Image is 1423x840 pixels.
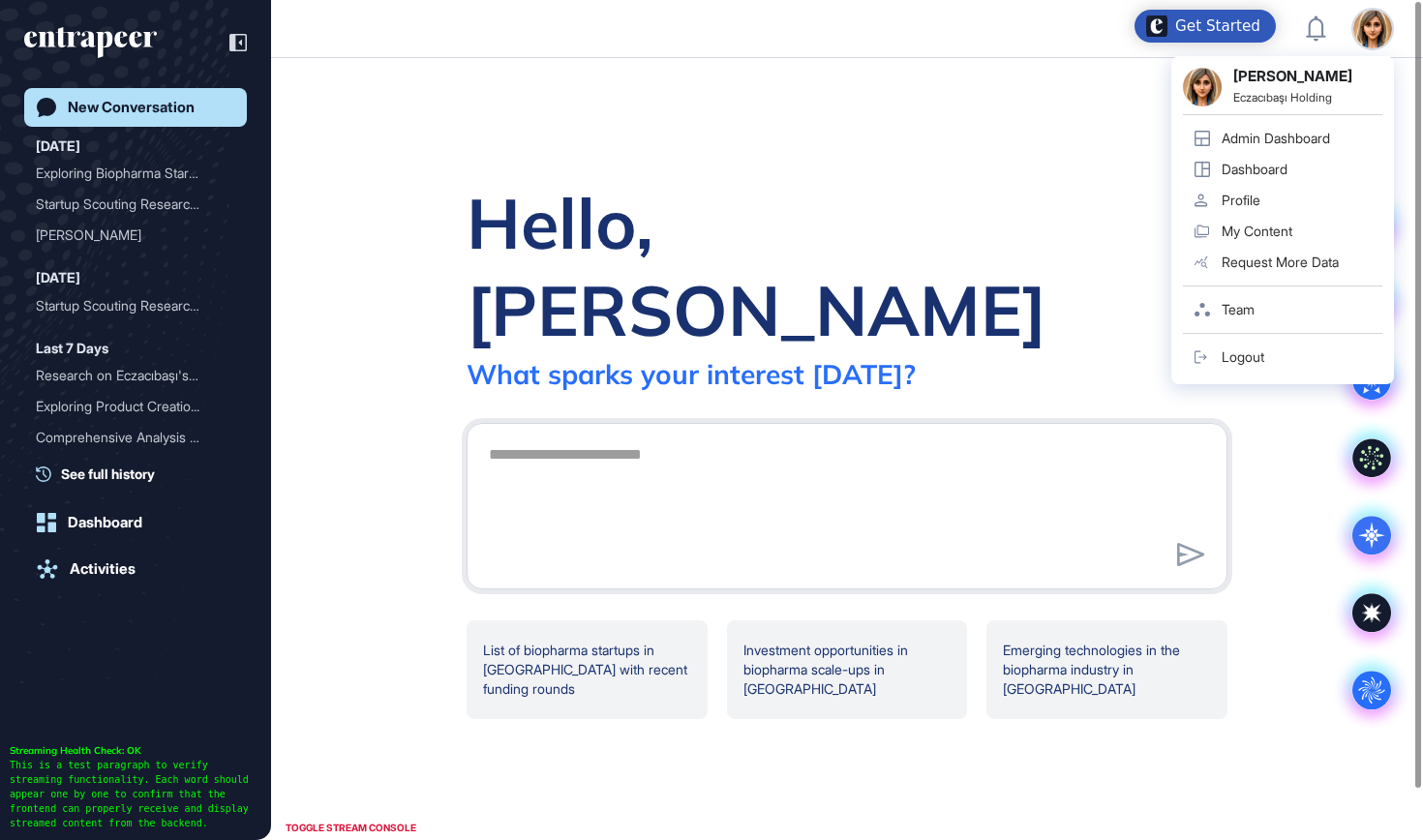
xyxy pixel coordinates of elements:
div: Get Started [1175,16,1260,36]
div: [DATE] [36,266,80,289]
div: Startup Scouting Research... [36,189,220,220]
a: New Conversation [24,88,247,127]
div: Startup Scouting Research for Shanghai, China [36,290,235,321]
span: See full history [61,464,155,484]
div: Exploring Biopharma Startups in Shanghai [36,158,235,189]
div: Open Get Started checklist [1135,10,1276,43]
div: List of biopharma startups in [GEOGRAPHIC_DATA] with recent funding rounds [467,620,708,719]
a: Activities [24,550,247,588]
div: Comprehensive Analysis of... [36,422,220,453]
div: Investment opportunities in biopharma scale-ups in [GEOGRAPHIC_DATA] [727,620,968,719]
div: What sparks your interest [DATE]? [467,357,916,391]
img: user-avatar [1353,10,1392,48]
div: Hello, [PERSON_NAME] [467,179,1227,353]
div: TOGGLE STREAM CONSOLE [281,816,421,840]
div: Research on Eczacıbaşı's Sustainable Growth Strategies for U.S. Market Entry [36,360,235,391]
div: Comprehensive Analysis of Startups in the In-Call AI Space: Innovations in Audio and Video Call E... [36,422,235,453]
div: Activities [70,560,136,578]
div: New Conversation [68,99,195,116]
div: Exploring Biopharma Start... [36,158,220,189]
div: Exploring Product Creatio... [36,391,220,422]
div: Startup Scouting Research on Digital Health Solutions in Shanghai: Focus on Telehealth, Wearables... [36,189,235,220]
div: [PERSON_NAME] [36,220,220,251]
a: Dashboard [24,503,247,542]
a: See full history [36,464,247,484]
div: Dashboard [68,514,142,531]
div: Last 7 Days [36,337,108,360]
div: entrapeer-logo [24,27,157,58]
div: Reese [36,220,235,251]
div: [DATE] [36,135,80,158]
div: Startup Scouting Research... [36,290,220,321]
div: Emerging technologies in the biopharma industry in [GEOGRAPHIC_DATA] [986,620,1227,719]
div: Research on Eczacıbaşı's ... [36,360,220,391]
img: launcher-image-alternative-text [1146,15,1167,37]
div: Exploring Product Creation as a Catalyst for Economic Growth and Brand Differentiation in the GCC... [36,391,235,422]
